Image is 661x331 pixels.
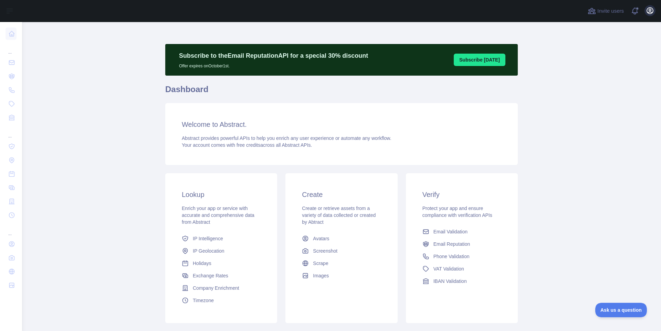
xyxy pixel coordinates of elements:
h3: Welcome to Abstract. [182,120,501,129]
span: Create or retrieve assets from a variety of data collected or created by Abtract [302,206,376,225]
a: IP Geolocation [179,245,263,257]
p: Subscribe to the Email Reputation API for a special 30 % discount [179,51,368,60]
span: Abstract provides powerful APIs to help you enrich any user experience or automate any workflow. [182,135,391,141]
span: VAT Validation [433,265,464,272]
a: IP Intelligence [179,232,263,245]
a: Avatars [299,232,384,245]
span: Your account comes with across all Abstract APIs. [182,142,312,148]
a: Phone Validation [420,250,504,263]
a: VAT Validation [420,263,504,275]
span: Email Reputation [433,241,470,247]
a: Holidays [179,257,263,269]
span: Email Validation [433,228,468,235]
span: Enrich your app or service with accurate and comprehensive data from Abstract [182,206,254,225]
a: Company Enrichment [179,282,263,294]
span: IBAN Validation [433,278,467,285]
span: Timezone [193,297,214,304]
span: Phone Validation [433,253,470,260]
div: ... [6,223,17,236]
button: Subscribe [DATE] [454,54,505,66]
span: Images [313,272,329,279]
span: Exchange Rates [193,272,228,279]
a: Screenshot [299,245,384,257]
iframe: Toggle Customer Support [595,303,647,317]
a: IBAN Validation [420,275,504,287]
h3: Verify [422,190,501,199]
a: Images [299,269,384,282]
a: Timezone [179,294,263,307]
a: Email Reputation [420,238,504,250]
h3: Lookup [182,190,261,199]
span: Protect your app and ensure compliance with verification APIs [422,206,492,218]
a: Exchange Rates [179,269,263,282]
div: ... [6,41,17,55]
a: Email Validation [420,225,504,238]
div: ... [6,125,17,139]
span: Company Enrichment [193,285,239,291]
button: Invite users [586,5,625,16]
h1: Dashboard [165,84,518,100]
span: Invite users [597,7,624,15]
span: Screenshot [313,247,337,254]
span: IP Geolocation [193,247,224,254]
span: IP Intelligence [193,235,223,242]
span: Holidays [193,260,211,267]
p: Offer expires on October 1st. [179,60,368,69]
h3: Create [302,190,381,199]
span: free credits [237,142,260,148]
span: Scrape [313,260,328,267]
a: Scrape [299,257,384,269]
span: Avatars [313,235,329,242]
